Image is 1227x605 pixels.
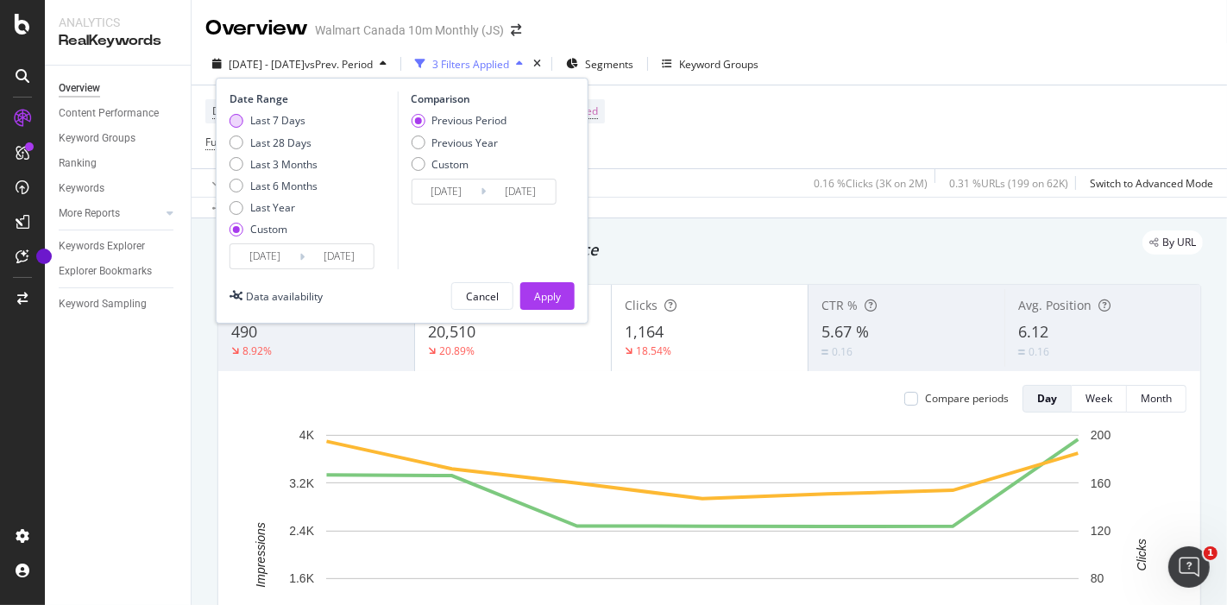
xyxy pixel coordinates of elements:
[466,289,499,304] div: Cancel
[1091,428,1111,442] text: 200
[242,343,272,358] div: 8.92%
[59,295,147,313] div: Keyword Sampling
[1168,546,1210,588] iframe: Intercom live chat
[59,79,179,98] a: Overview
[205,14,308,43] div: Overview
[439,343,475,358] div: 20.89%
[305,57,373,72] span: vs Prev. Period
[1029,344,1049,359] div: 0.16
[814,176,928,191] div: 0.16 % Clicks ( 3K on 2M )
[625,321,664,342] span: 1,164
[230,91,393,106] div: Date Range
[1018,321,1048,342] span: 6.12
[451,282,513,310] button: Cancel
[59,154,97,173] div: Ranking
[431,157,469,172] div: Custom
[1091,476,1111,490] text: 160
[1204,546,1218,560] span: 1
[408,50,530,78] button: 3 Filters Applied
[250,200,295,215] div: Last Year
[534,289,561,304] div: Apply
[289,572,314,586] text: 1.6K
[250,179,318,193] div: Last 6 Months
[59,14,177,31] div: Analytics
[250,135,311,150] div: Last 28 Days
[230,157,318,172] div: Last 3 Months
[59,262,152,280] div: Explorer Bookmarks
[949,176,1068,191] div: 0.31 % URLs ( 199 on 62K )
[59,205,120,223] div: More Reports
[411,135,507,150] div: Previous Year
[205,50,393,78] button: [DATE] - [DATE]vsPrev. Period
[59,129,135,148] div: Keyword Groups
[925,391,1009,406] div: Compare periods
[1090,176,1213,191] div: Switch to Advanced Mode
[246,289,323,304] div: Data availability
[36,249,52,264] div: Tooltip anchor
[59,180,179,198] a: Keywords
[411,157,507,172] div: Custom
[59,295,179,313] a: Keyword Sampling
[432,57,509,72] div: 3 Filters Applied
[1162,237,1196,248] span: By URL
[1091,524,1111,538] text: 120
[59,154,179,173] a: Ranking
[250,222,287,236] div: Custom
[1018,297,1092,313] span: Avg. Position
[315,22,504,39] div: Walmart Canada 10m Monthly (JS)
[230,135,318,150] div: Last 28 Days
[428,321,475,342] span: 20,510
[299,428,315,442] text: 4K
[832,344,853,359] div: 0.16
[305,244,374,268] input: End Date
[1142,230,1203,255] div: legacy label
[59,104,179,123] a: Content Performance
[625,297,658,313] span: Clicks
[679,57,758,72] div: Keyword Groups
[585,57,633,72] span: Segments
[520,282,575,310] button: Apply
[1135,539,1148,570] text: Clicks
[1018,350,1025,355] img: Equal
[486,180,555,204] input: End Date
[59,104,159,123] div: Content Performance
[59,205,161,223] a: More Reports
[1085,391,1112,406] div: Week
[431,135,498,150] div: Previous Year
[229,57,305,72] span: [DATE] - [DATE]
[411,113,507,128] div: Previous Period
[230,222,318,236] div: Custom
[230,200,318,215] div: Last Year
[59,237,145,255] div: Keywords Explorer
[230,179,318,193] div: Last 6 Months
[1091,572,1104,586] text: 80
[1022,385,1072,413] button: Day
[655,50,765,78] button: Keyword Groups
[1037,391,1057,406] div: Day
[289,476,314,490] text: 3.2K
[411,91,561,106] div: Comparison
[59,31,177,51] div: RealKeywords
[1141,391,1172,406] div: Month
[230,113,318,128] div: Last 7 Days
[205,169,255,197] button: Apply
[205,135,243,149] span: Full URL
[250,157,318,172] div: Last 3 Months
[1127,385,1186,413] button: Month
[1072,385,1127,413] button: Week
[212,104,245,118] span: Device
[431,113,507,128] div: Previous Period
[250,113,305,128] div: Last 7 Days
[412,180,481,204] input: Start Date
[59,79,100,98] div: Overview
[59,262,179,280] a: Explorer Bookmarks
[636,343,671,358] div: 18.54%
[821,297,858,313] span: CTR %
[821,350,828,355] img: Equal
[59,129,179,148] a: Keyword Groups
[59,237,179,255] a: Keywords Explorer
[559,50,640,78] button: Segments
[59,180,104,198] div: Keywords
[230,244,299,268] input: Start Date
[821,321,869,342] span: 5.67 %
